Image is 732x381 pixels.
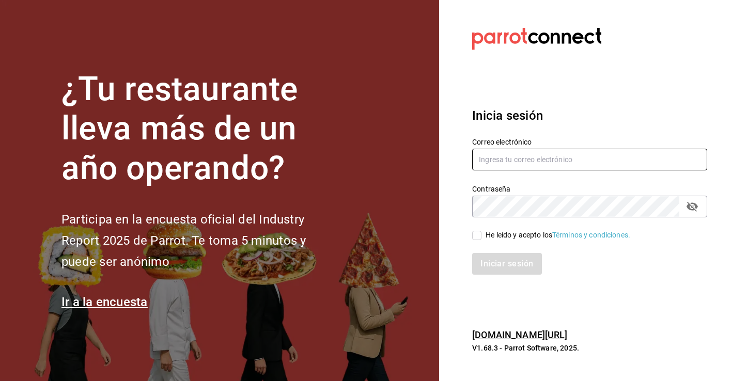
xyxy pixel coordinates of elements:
[683,198,701,215] button: passwordField
[472,185,707,192] label: Contraseña
[61,70,340,188] h1: ¿Tu restaurante lleva más de un año operando?
[552,231,630,239] a: Términos y condiciones.
[486,230,630,241] div: He leído y acepto los
[472,343,707,353] p: V1.68.3 - Parrot Software, 2025.
[472,149,707,170] input: Ingresa tu correo electrónico
[61,295,148,309] a: Ir a la encuesta
[472,329,567,340] a: [DOMAIN_NAME][URL]
[472,106,707,125] h3: Inicia sesión
[61,209,340,272] h2: Participa en la encuesta oficial del Industry Report 2025 de Parrot. Te toma 5 minutos y puede se...
[472,138,707,145] label: Correo electrónico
